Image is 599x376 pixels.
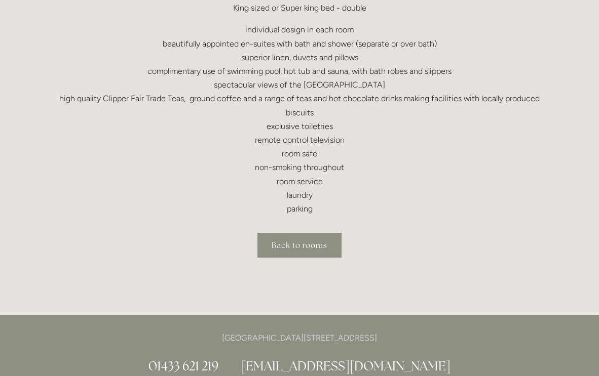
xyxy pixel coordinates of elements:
p: King sized or Super king bed - double [57,1,542,15]
a: [EMAIL_ADDRESS][DOMAIN_NAME] [241,358,451,374]
p: [GEOGRAPHIC_DATA][STREET_ADDRESS] [57,331,542,345]
a: Back to rooms [257,233,342,258]
a: 01433 621 219 [148,358,218,374]
p: individual design in each room beautifully appointed en-suites with bath and shower (separate or ... [57,23,542,216]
